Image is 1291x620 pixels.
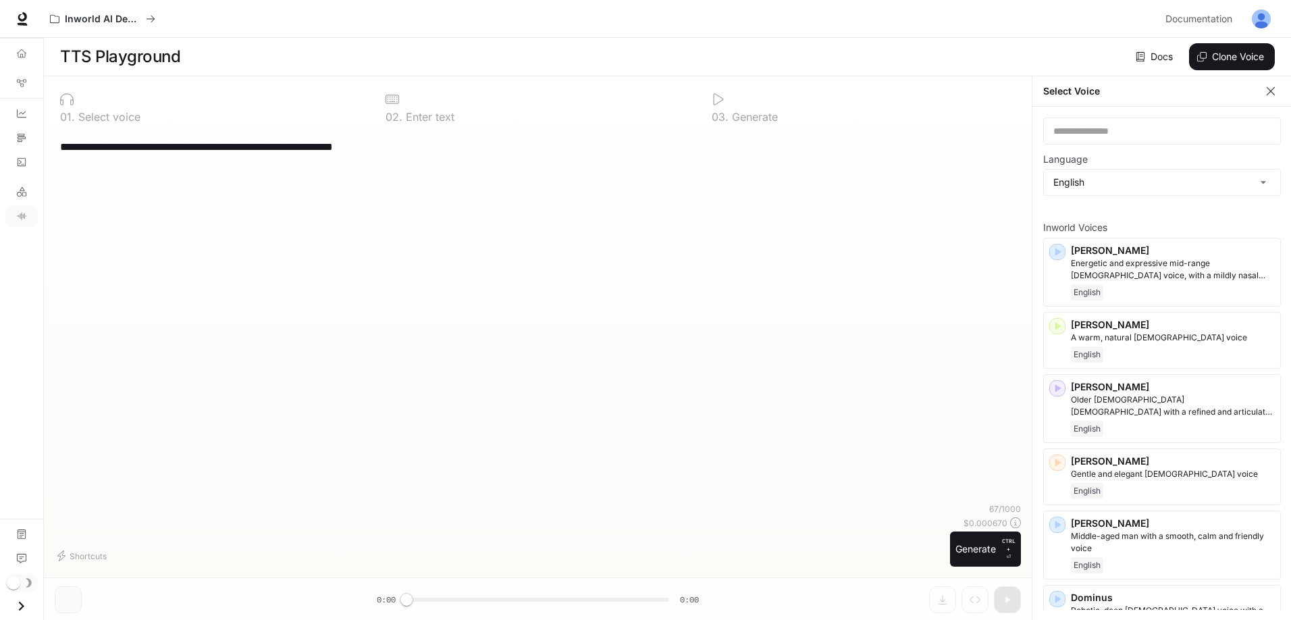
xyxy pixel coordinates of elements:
[65,14,140,25] p: Inworld AI Demos
[5,103,38,124] a: Dashboards
[1248,5,1275,32] button: User avatar
[1165,11,1232,28] span: Documentation
[1071,284,1103,301] span: English
[1044,170,1280,195] div: English
[1071,318,1275,332] p: [PERSON_NAME]
[6,592,36,620] button: Open drawer
[1071,257,1275,282] p: Energetic and expressive mid-range male voice, with a mildly nasal quality
[60,111,75,122] p: 0 1 .
[5,72,38,94] a: Graph Registry
[1001,537,1016,553] p: CTRL +
[55,545,112,567] button: Shortcuts
[5,43,38,64] a: Overview
[1071,557,1103,573] span: English
[1071,455,1275,468] p: [PERSON_NAME]
[1071,468,1275,480] p: Gentle and elegant female voice
[1071,394,1275,418] p: Older British male with a refined and articulate voice
[1071,421,1103,437] span: English
[1001,537,1016,561] p: ⏎
[729,111,778,122] p: Generate
[5,181,38,203] a: LLM Playground
[5,548,38,569] a: Feedback
[1071,380,1275,394] p: [PERSON_NAME]
[5,127,38,149] a: Traces
[950,532,1021,567] button: GenerateCTRL +⏎
[1133,43,1178,70] a: Docs
[386,111,402,122] p: 0 2 .
[44,5,161,32] button: All workspaces
[7,575,20,590] span: Dark mode toggle
[1043,155,1088,164] p: Language
[402,111,454,122] p: Enter text
[712,111,729,122] p: 0 3 .
[1071,332,1275,344] p: A warm, natural female voice
[75,111,140,122] p: Select voice
[1071,483,1103,499] span: English
[60,43,180,70] h1: TTS Playground
[5,151,38,173] a: Logs
[1160,5,1242,32] a: Documentation
[1071,244,1275,257] p: [PERSON_NAME]
[1071,517,1275,530] p: [PERSON_NAME]
[1071,591,1275,604] p: Dominus
[1043,223,1281,232] p: Inworld Voices
[1071,530,1275,554] p: Middle-aged man with a smooth, calm and friendly voice
[1071,346,1103,363] span: English
[5,523,38,545] a: Documentation
[964,517,1007,529] p: $ 0.000670
[1189,43,1275,70] button: Clone Voice
[989,503,1021,515] p: 67 / 1000
[1252,9,1271,28] img: User avatar
[5,205,38,227] a: TTS Playground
